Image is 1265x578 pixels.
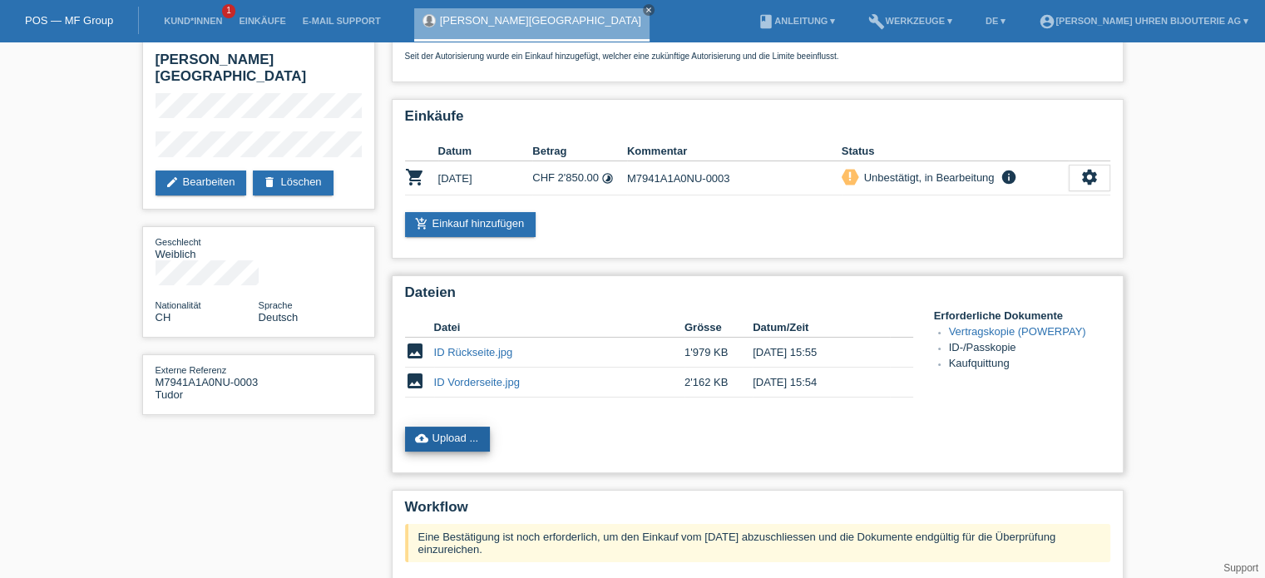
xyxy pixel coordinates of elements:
[294,16,389,26] a: E-Mail Support
[222,4,235,18] span: 1
[532,161,627,195] td: CHF 2'850.00
[753,368,889,398] td: [DATE] 15:54
[434,346,513,358] a: ID Rückseite.jpg
[405,499,1110,524] h2: Workflow
[156,311,171,324] span: Schweiz
[25,14,113,27] a: POS — MF Group
[753,318,889,338] th: Datum/Zeit
[684,318,753,338] th: Grösse
[156,363,259,401] div: M7941A1A0NU-0003 Tudor
[532,141,627,161] th: Betrag
[253,170,333,195] a: deleteLöschen
[627,161,842,195] td: M7941A1A0NU-0003
[415,432,428,445] i: cloud_upload
[405,52,1110,61] p: Seit der Autorisierung wurde ein Einkauf hinzugefügt, welcher eine zukünftige Autorisierung und d...
[859,169,995,186] div: Unbestätigt, in Bearbeitung
[259,311,299,324] span: Deutsch
[259,300,293,310] span: Sprache
[684,338,753,368] td: 1'979 KB
[643,4,655,16] a: close
[860,16,961,26] a: buildWerkzeuge ▾
[949,357,1110,373] li: Kaufquittung
[627,141,842,161] th: Kommentar
[405,108,1110,133] h2: Einkäufe
[949,325,1086,338] a: Vertragskopie (POWERPAY)
[156,237,201,247] span: Geschlecht
[230,16,294,26] a: Einkäufe
[263,175,276,189] i: delete
[405,167,425,187] i: POSP00027655
[156,52,362,93] h2: [PERSON_NAME][GEOGRAPHIC_DATA]
[156,300,201,310] span: Nationalität
[842,141,1069,161] th: Status
[156,170,247,195] a: editBearbeiten
[977,16,1014,26] a: DE ▾
[405,341,425,361] i: image
[156,16,230,26] a: Kund*innen
[156,365,227,375] span: Externe Referenz
[440,14,641,27] a: [PERSON_NAME][GEOGRAPHIC_DATA]
[753,338,889,368] td: [DATE] 15:55
[405,427,491,452] a: cloud_uploadUpload ...
[434,376,520,388] a: ID Vorderseite.jpg
[749,16,843,26] a: bookAnleitung ▾
[405,284,1110,309] h2: Dateien
[1223,562,1258,574] a: Support
[438,161,533,195] td: [DATE]
[1030,16,1257,26] a: account_circle[PERSON_NAME] Uhren Bijouterie AG ▾
[868,13,885,30] i: build
[1080,168,1099,186] i: settings
[156,235,259,260] div: Weiblich
[844,170,856,182] i: priority_high
[601,172,614,185] i: Fixe Raten (12 Raten)
[998,169,1018,185] i: info
[166,175,179,189] i: edit
[684,368,753,398] td: 2'162 KB
[415,217,428,230] i: add_shopping_cart
[438,141,533,161] th: Datum
[758,13,774,30] i: book
[949,341,1110,357] li: ID-/Passkopie
[405,524,1110,562] div: Eine Bestätigung ist noch erforderlich, um den Einkauf vom [DATE] abzuschliessen und die Dokument...
[645,6,653,14] i: close
[405,212,536,237] a: add_shopping_cartEinkauf hinzufügen
[434,318,684,338] th: Datei
[934,309,1110,322] h4: Erforderliche Dokumente
[1039,13,1055,30] i: account_circle
[405,371,425,391] i: image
